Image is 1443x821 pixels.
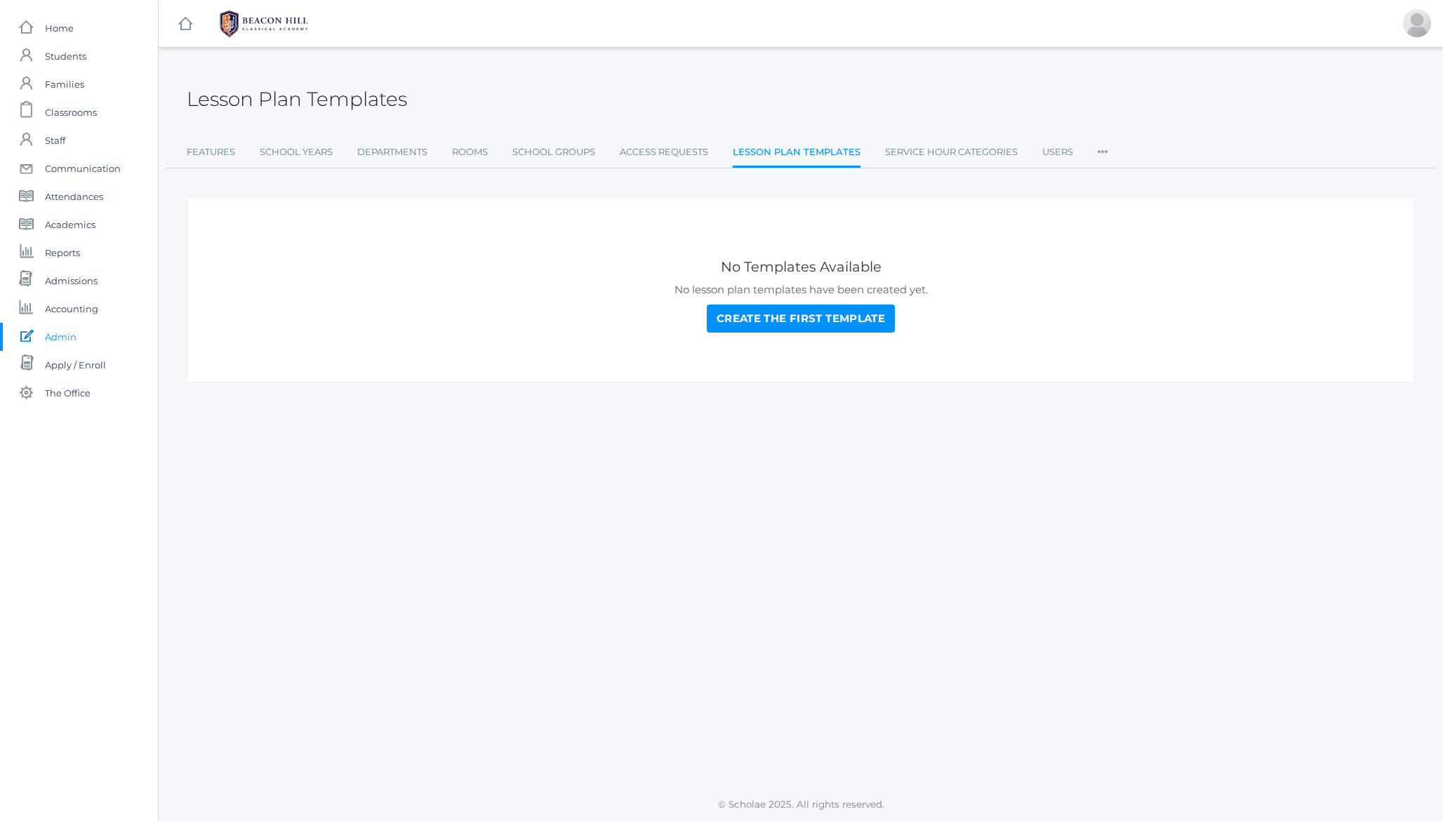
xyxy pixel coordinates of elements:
span: Academics [45,211,95,239]
img: 1_BHCALogos-05.png [211,6,317,41]
h3: No Templates Available [230,260,1372,274]
p: No lesson plan templates have been created yet. [230,282,1372,298]
a: Lesson Plan Templates [733,138,860,168]
span: Staff [45,126,65,154]
p: © Scholae 2025. All rights reserved. [159,797,1443,811]
span: Apply / Enroll [45,351,106,379]
span: Home [45,14,74,42]
span: Students [45,42,86,70]
span: The Office [45,379,91,407]
a: School Groups [512,138,595,166]
a: Departments [357,138,427,166]
span: Reports [45,239,80,267]
span: Admin [45,323,77,351]
a: Features [187,138,235,166]
span: Classrooms [45,98,97,126]
span: Attendances [45,182,103,211]
a: Create the first template [707,305,895,333]
a: Access Requests [620,138,708,166]
h2: Lesson Plan Templates [187,88,407,110]
span: Accounting [45,295,98,323]
a: Users [1042,138,1073,166]
a: Rooms [452,138,488,166]
span: Communication [45,154,121,182]
a: School Years [260,138,333,166]
a: Service Hour Categories [885,138,1018,166]
span: Families [45,70,84,98]
div: Jason Roberts [1403,9,1431,37]
span: Admissions [45,267,98,295]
